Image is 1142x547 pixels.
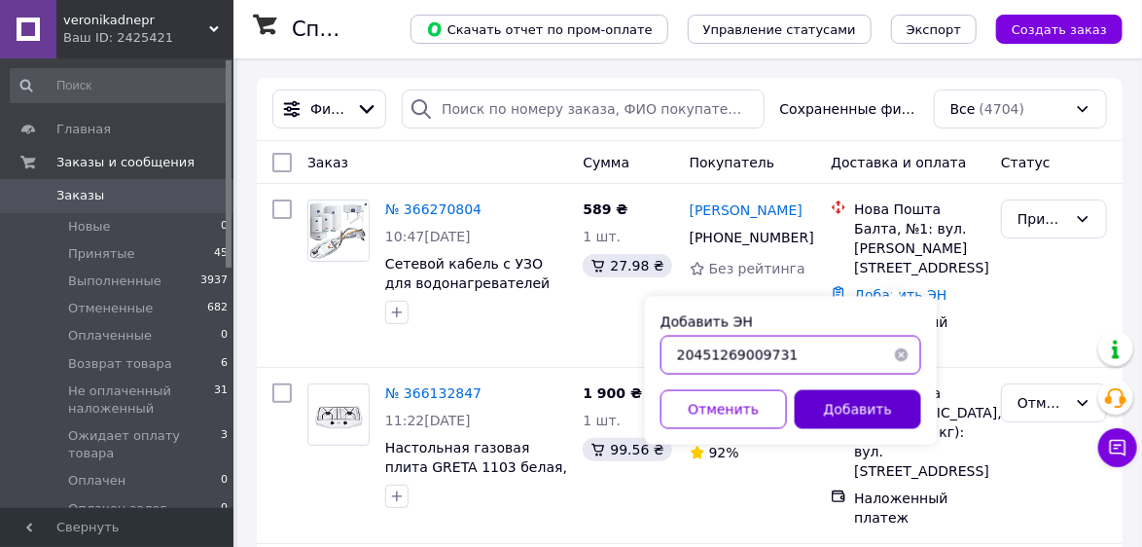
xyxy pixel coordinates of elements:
[690,201,803,220] a: [PERSON_NAME]
[68,300,153,317] span: Отмененные
[221,500,228,518] span: 0
[214,245,228,263] span: 45
[795,390,921,429] button: Добавить
[1017,208,1067,230] div: Принят
[385,385,482,401] a: № 366132847
[68,500,166,518] span: Оплачен залог
[882,336,921,375] button: Очистить
[68,383,214,418] span: Не оплаченный наложенный
[583,254,671,277] div: 27.98 ₴
[307,383,370,446] a: Фото товару
[221,355,228,373] span: 6
[308,395,369,435] img: Фото товару
[854,219,985,277] div: Балта, №1: вул. [PERSON_NAME][STREET_ADDRESS]
[385,229,471,244] span: 10:47[DATE]
[68,472,125,490] span: Оплачен
[68,427,221,462] span: Ожидает оплату товара
[996,15,1123,44] button: Создать заказ
[690,230,814,245] span: [PHONE_NUMBER]
[63,29,233,47] div: Ваш ID: 2425421
[307,200,370,262] a: Фото товару
[583,385,642,401] span: 1 900 ₴
[214,383,228,418] span: 31
[200,273,228,290] span: 3937
[709,261,805,276] span: Без рейтинга
[56,187,104,204] span: Заказы
[831,155,966,170] span: Доставка и оплата
[709,445,739,460] span: 92%
[308,201,369,260] img: Фото товару
[68,218,111,236] span: Новые
[583,155,629,170] span: Сумма
[221,327,228,345] span: 0
[385,413,471,428] span: 11:22[DATE]
[1098,428,1137,467] button: Чат с покупателем
[703,22,856,37] span: Управление статусами
[1012,22,1107,37] span: Создать заказ
[385,256,550,310] a: Сетевой кабель с УЗО для водонагревателей 10А
[1001,155,1051,170] span: Статус
[63,12,209,29] span: veronikadnepr
[660,390,787,429] button: Отменить
[221,472,228,490] span: 0
[68,245,135,263] span: Принятые
[583,438,671,461] div: 99.56 ₴
[583,201,627,217] span: 589 ₴
[977,20,1123,36] a: Создать заказ
[56,154,195,171] span: Заказы и сообщения
[660,314,753,330] label: Добавить ЭН
[10,68,230,103] input: Поиск
[583,413,621,428] span: 1 шт.
[310,99,348,119] span: Фильтры
[1017,392,1067,414] div: Отменен
[410,15,668,44] button: Скачать отчет по пром-оплате
[221,218,228,236] span: 0
[854,287,946,303] a: Добавить ЭН
[68,355,172,373] span: Возврат товара
[950,99,976,119] span: Все
[854,200,985,219] div: Нова Пошта
[426,20,653,38] span: Скачать отчет по пром-оплате
[583,229,621,244] span: 1 шт.
[307,155,348,170] span: Заказ
[688,15,872,44] button: Управление статусами
[68,327,152,345] span: Оплаченные
[292,18,459,41] h1: Список заказов
[854,489,985,528] div: Наложенный платеж
[907,22,961,37] span: Экспорт
[780,99,918,119] span: Сохраненные фильтры:
[402,90,764,128] input: Поиск по номеру заказа, ФИО покупателя, номеру телефона, Email, номеру накладной
[56,121,111,138] span: Главная
[385,201,482,217] a: № 366270804
[891,15,977,44] button: Экспорт
[980,101,1025,117] span: (4704)
[68,273,161,290] span: Выполненные
[690,155,775,170] span: Покупатель
[221,427,228,462] span: 3
[207,300,228,317] span: 682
